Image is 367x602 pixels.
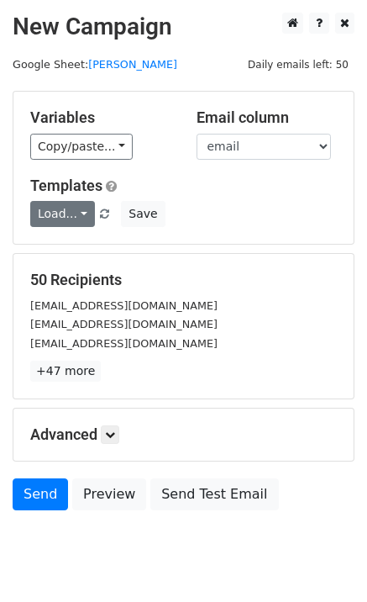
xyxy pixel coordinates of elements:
[88,58,177,71] a: [PERSON_NAME]
[72,478,146,510] a: Preview
[13,13,354,41] h2: New Campaign
[30,337,218,350] small: [EMAIL_ADDRESS][DOMAIN_NAME]
[197,108,338,127] h5: Email column
[30,299,218,312] small: [EMAIL_ADDRESS][DOMAIN_NAME]
[30,271,337,289] h5: 50 Recipients
[13,58,177,71] small: Google Sheet:
[30,108,171,127] h5: Variables
[242,55,354,74] span: Daily emails left: 50
[30,425,337,444] h5: Advanced
[242,58,354,71] a: Daily emails left: 50
[150,478,278,510] a: Send Test Email
[30,361,101,382] a: +47 more
[30,134,133,160] a: Copy/paste...
[30,177,102,194] a: Templates
[283,521,367,602] iframe: Chat Widget
[30,201,95,227] a: Load...
[13,478,68,510] a: Send
[30,318,218,330] small: [EMAIL_ADDRESS][DOMAIN_NAME]
[121,201,165,227] button: Save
